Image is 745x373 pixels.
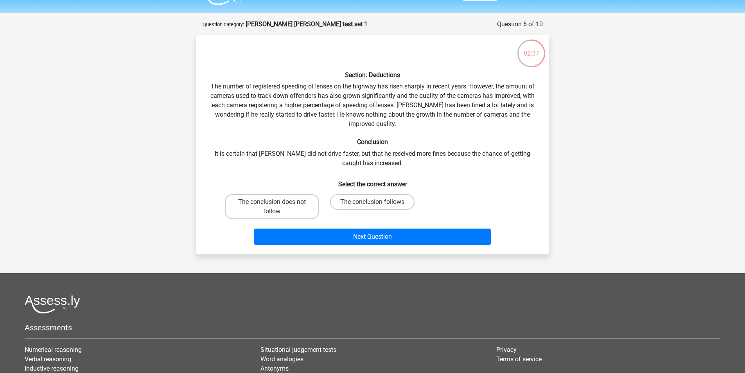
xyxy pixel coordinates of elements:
[496,346,517,353] a: Privacy
[209,138,537,146] h6: Conclusion
[225,194,319,219] label: The conclusion does not follow
[260,355,303,363] a: Word analogies
[25,365,79,372] a: Inductive reasoning
[209,174,537,188] h6: Select the correct answer
[25,346,82,353] a: Numerical reasoning
[203,22,244,27] small: Question category:
[497,20,543,29] div: Question 6 of 10
[25,323,720,332] h5: Assessments
[517,39,546,58] div: 02:37
[260,346,336,353] a: Situational judgement tests
[199,41,546,248] div: The number of registered speeding offenses on the highway has risen sharply in recent years. Howe...
[25,355,71,363] a: Verbal reasoning
[254,229,491,245] button: Next Question
[25,295,80,314] img: Assessly logo
[330,194,415,210] label: The conclusion follows
[260,365,289,372] a: Antonyms
[209,71,537,79] h6: Section: Deductions
[246,20,368,28] strong: [PERSON_NAME] [PERSON_NAME] test set 1
[496,355,542,363] a: Terms of service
